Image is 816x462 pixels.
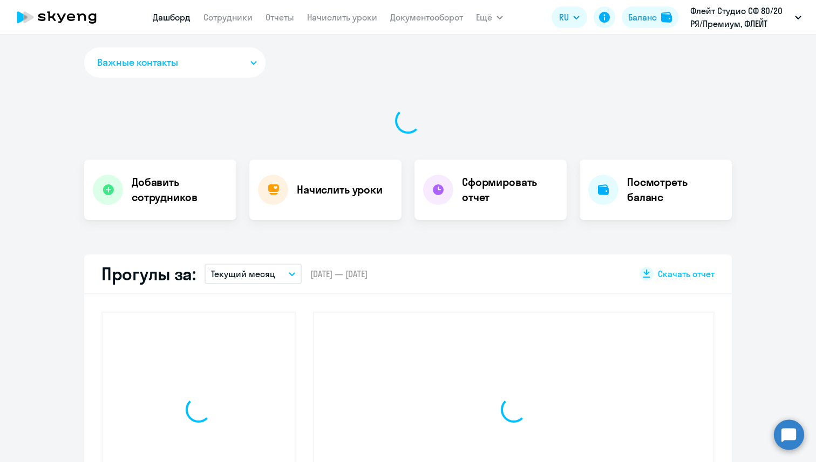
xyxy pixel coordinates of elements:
div: Баланс [628,11,657,24]
button: RU [552,6,587,28]
span: Скачать отчет [658,268,715,280]
button: Флейт Студио СФ 80/20 РЯ/Премиум, ФЛЕЙТ СТУДИО, ООО [685,4,807,30]
span: Ещё [476,11,492,24]
p: Текущий месяц [211,267,275,280]
span: RU [559,11,569,24]
p: Флейт Студио СФ 80/20 РЯ/Премиум, ФЛЕЙТ СТУДИО, ООО [690,4,791,30]
a: Сотрудники [203,12,253,23]
button: Балансbalance [622,6,678,28]
span: [DATE] — [DATE] [310,268,368,280]
h2: Прогулы за: [101,263,196,285]
a: Начислить уроки [307,12,377,23]
a: Документооборот [390,12,463,23]
h4: Сформировать отчет [462,175,558,205]
a: Отчеты [266,12,294,23]
button: Текущий месяц [205,264,302,284]
h4: Начислить уроки [297,182,383,197]
a: Дашборд [153,12,191,23]
button: Важные контакты [84,47,266,78]
h4: Посмотреть баланс [627,175,723,205]
button: Ещё [476,6,503,28]
span: Важные контакты [97,56,178,70]
img: balance [661,12,672,23]
h4: Добавить сотрудников [132,175,228,205]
